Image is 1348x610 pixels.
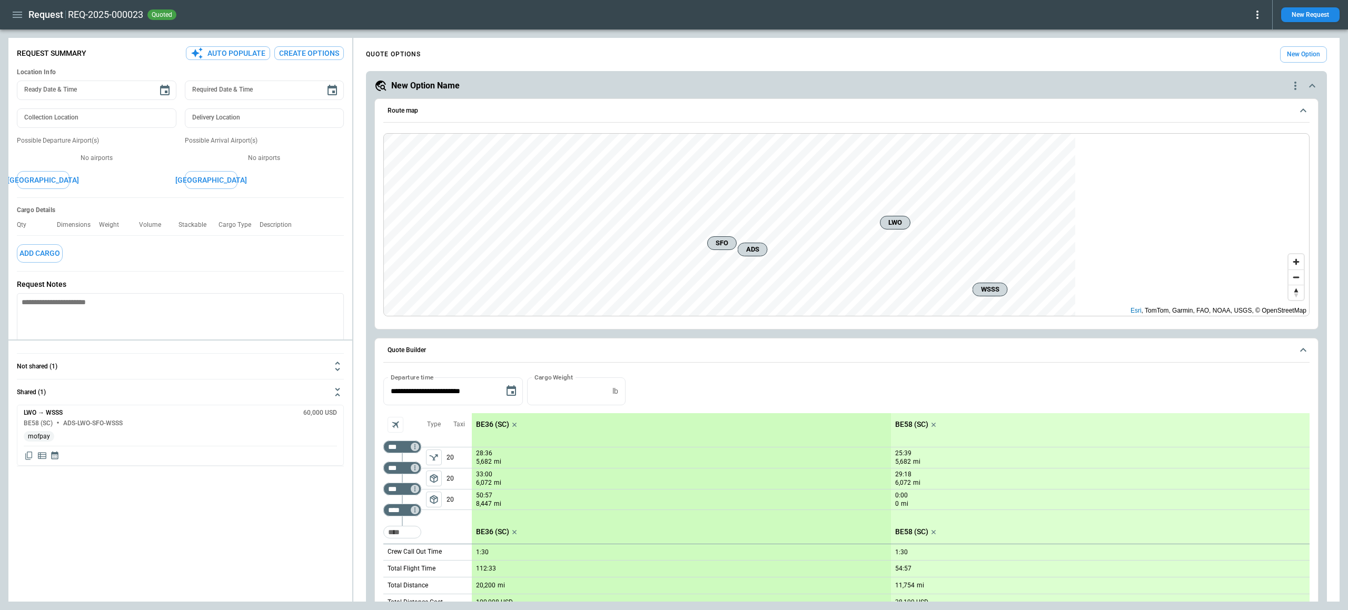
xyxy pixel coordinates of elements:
[476,565,496,573] p: 112:33
[1288,254,1304,269] button: Zoom in
[895,527,928,536] p: BE58 (SC)
[68,8,143,21] h2: REQ-2025-000023
[185,171,237,189] button: [GEOGRAPHIC_DATA]
[476,471,492,478] p: 33:00
[388,107,418,114] h6: Route map
[895,420,928,429] p: BE58 (SC)
[453,420,465,429] p: Taxi
[712,238,732,248] span: SFO
[476,457,492,466] p: 5,682
[260,221,300,229] p: Description
[612,387,618,396] p: lb
[383,462,421,474] div: Too short
[895,598,928,606] p: 38,199 USD
[219,221,260,229] p: Cargo Type
[63,420,123,427] h6: ADS-LWO-SFO-WSSS
[374,79,1319,92] button: New Option Namequote-option-actions
[1288,285,1304,300] button: Reset bearing to north
[447,489,472,509] p: 20
[383,133,1310,316] div: Route map
[388,417,403,433] span: Aircraft selection
[895,449,911,457] p: 25:39
[895,548,908,556] p: 1:30
[895,471,911,478] p: 29:18
[50,451,60,461] span: Display quote schedule
[179,221,215,229] p: Stackable
[901,499,908,508] p: mi
[17,206,344,214] h6: Cargo Details
[895,499,899,508] p: 0
[476,420,509,429] p: BE36 (SC)
[742,244,763,255] span: ADS
[383,483,421,495] div: Too short
[17,379,344,405] button: Shared (1)
[895,565,911,573] p: 54:57
[383,504,421,516] div: Too short
[17,221,35,229] p: Qty
[24,409,63,416] h6: LWO → WSSS
[476,492,492,499] p: 50:57
[383,441,421,453] div: Too short
[1131,305,1306,316] div: , TomTom, Garmin, FAO, NOAA, USGS, © OpenStreetMap
[429,473,439,484] span: package_2
[476,598,513,606] p: 100,998 USD
[17,68,344,76] h6: Location Info
[37,451,47,461] span: Display detailed quote content
[977,284,1003,295] span: WSSS
[388,547,442,556] p: Crew Call Out Time
[274,46,344,61] button: Create Options
[476,478,492,487] p: 6,072
[322,80,343,101] button: Choose date
[24,451,34,461] span: Copy quote content
[57,221,99,229] p: Dimensions
[494,499,501,508] p: mi
[17,354,344,379] button: Not shared (1)
[498,581,505,590] p: mi
[384,134,1075,316] canvas: Map
[388,581,428,590] p: Total Distance
[476,499,492,508] p: 8,447
[17,405,344,466] div: Not shared (1)
[383,526,421,538] div: Too short
[1280,46,1327,63] button: New Option
[476,527,509,536] p: BE36 (SC)
[17,136,176,145] p: Possible Departure Airport(s)
[383,338,1310,363] button: Quote Builder
[426,449,442,465] button: left aligned
[1281,7,1340,22] button: New Request
[186,46,270,61] button: Auto Populate
[391,373,434,382] label: Departure time
[885,217,906,228] span: LWO
[476,582,495,589] p: 20,200
[429,494,439,505] span: package_2
[388,347,426,354] h6: Quote Builder
[391,80,460,92] h5: New Option Name
[1289,79,1302,92] div: quote-option-actions
[17,171,70,189] button: [GEOGRAPHIC_DATA]
[895,457,911,466] p: 5,682
[895,582,915,589] p: 11,754
[917,581,924,590] p: mi
[1288,269,1304,285] button: Zoom out
[388,598,443,607] p: Total Distance Cost
[895,478,911,487] p: 6,072
[913,457,920,466] p: mi
[426,492,442,507] button: left aligned
[24,420,53,427] h6: BE58 (SC)
[447,468,472,489] p: 20
[185,154,344,163] p: No airports
[24,433,54,441] span: mofpay
[447,447,472,468] p: 20
[426,471,442,486] span: Type of sector
[534,373,573,382] label: Cargo Weight
[139,221,170,229] p: Volume
[494,478,501,487] p: mi
[28,8,63,21] h1: Request
[154,80,175,101] button: Choose date
[426,492,442,507] span: Type of sector
[17,363,57,370] h6: Not shared (1)
[17,244,63,263] button: Add Cargo
[476,548,489,556] p: 1:30
[303,409,337,416] h6: 60,000 USD
[494,457,501,466] p: mi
